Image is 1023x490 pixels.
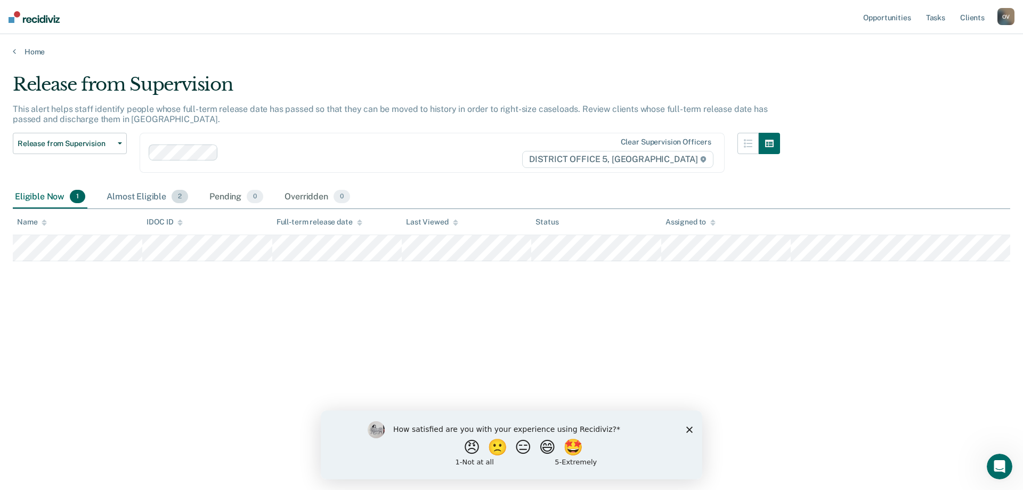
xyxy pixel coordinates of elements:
[13,186,87,209] div: Eligible Now1
[997,8,1014,25] div: O V
[13,47,1010,57] a: Home
[247,190,263,204] span: 0
[13,104,767,124] p: This alert helps staff identify people whose full-term release date has passed so that they can b...
[987,454,1012,479] iframe: Intercom live chat
[207,186,265,209] div: Pending0
[17,218,47,227] div: Name
[334,190,350,204] span: 0
[147,218,183,227] div: IDOC ID
[621,138,711,147] div: Clear supervision officers
[406,218,458,227] div: Last Viewed
[9,11,60,23] img: Recidiviz
[321,411,702,479] iframe: Survey by Kim from Recidiviz
[13,74,780,104] div: Release from Supervision
[665,218,716,227] div: Assigned to
[172,190,188,204] span: 2
[104,186,190,209] div: Almost Eligible2
[13,133,127,154] button: Release from Supervision
[282,186,352,209] div: Overridden0
[997,8,1014,25] button: OV
[70,190,85,204] span: 1
[535,218,558,227] div: Status
[277,218,362,227] div: Full-term release date
[522,151,713,168] span: DISTRICT OFFICE 5, [GEOGRAPHIC_DATA]
[18,139,113,148] span: Release from Supervision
